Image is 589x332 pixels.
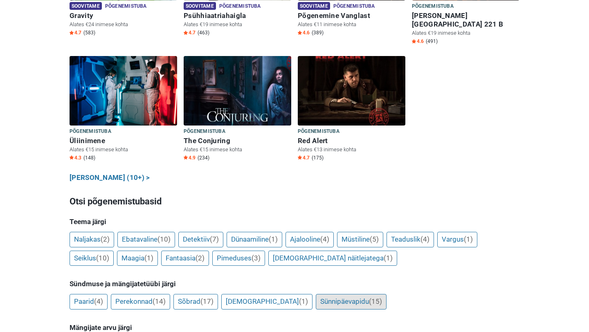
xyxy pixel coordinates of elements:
img: Üliinimene [70,56,177,126]
span: (583) [83,29,95,36]
p: Alates €15 inimese kohta [184,146,291,153]
h6: [PERSON_NAME][GEOGRAPHIC_DATA] 221 B [412,11,519,29]
span: Põgenemistuba [105,2,147,11]
h6: Psühhiaatriahaigla [184,11,291,20]
a: Sünnipäevapidu(15) [316,294,387,310]
span: (3) [252,254,261,262]
span: (234) [198,155,209,161]
span: Põgenemistuba [184,127,225,136]
a: Dünaamiline(1) [227,232,282,247]
span: (10) [96,254,109,262]
a: Maagia(1) [117,251,158,266]
p: Alates €19 inimese kohta [184,21,291,28]
span: (463) [198,29,209,36]
a: Sõbrad(17) [173,294,218,310]
h6: Gravity [70,11,177,20]
a: Vargus(1) [437,232,477,247]
h6: Põgenemine Vanglast [298,11,405,20]
a: Müstiline(5) [337,232,383,247]
span: (1) [144,254,153,262]
p: Alates €15 inimese kohta [70,146,177,153]
span: (1) [384,254,393,262]
h3: Otsi põgenemistubasid [70,195,519,208]
span: (5) [370,235,379,243]
p: Alates €24 inimese kohta [70,21,177,28]
span: (148) [83,155,95,161]
span: (4) [94,297,103,305]
span: (4) [320,235,329,243]
a: Seiklus(10) [70,251,114,266]
span: (491) [426,38,438,45]
span: Soovitame [70,2,102,10]
span: 4.6 [412,38,424,45]
span: Põgenemistuba [219,2,261,11]
a: The Conjuring Põgenemistuba The Conjuring Alates €15 inimese kohta Star4.9 (234) [184,56,291,163]
span: 4.7 [70,29,81,36]
p: Alates €13 inimese kohta [298,146,405,153]
a: Red Alert Põgenemistuba Red Alert Alates €13 inimese kohta Star4.7 (175) [298,56,405,163]
span: (2) [101,235,110,243]
h6: Red Alert [298,137,405,145]
a: Perekonnad(14) [111,294,170,310]
h5: Mängijate arvu järgi [70,323,519,332]
p: Alates €11 inimese kohta [298,21,405,28]
h6: The Conjuring [184,137,291,145]
a: Pimeduses(3) [212,251,265,266]
span: 4.9 [184,155,196,161]
span: (2) [196,254,205,262]
a: Fantaasia(2) [161,251,209,266]
a: Teaduslik(4) [387,232,434,247]
span: (7) [210,235,219,243]
img: Star [184,155,188,159]
span: (175) [312,155,324,161]
span: 4.7 [298,155,310,161]
span: (4) [420,235,429,243]
a: [PERSON_NAME] (10+) > [70,173,150,183]
span: (1) [269,235,278,243]
img: Star [298,31,302,35]
span: Põgenemistuba [412,2,454,11]
span: (1) [464,235,473,243]
img: Star [184,31,188,35]
a: [DEMOGRAPHIC_DATA] näitlejatega(1) [268,251,397,266]
h5: Sündmuse ja mängijatetüübi järgi [70,280,519,288]
span: Põgenemistuba [298,127,339,136]
img: Red Alert [298,56,405,126]
h5: Teema järgi [70,218,519,226]
span: (389) [312,29,324,36]
a: [DEMOGRAPHIC_DATA](1) [221,294,312,310]
span: 4.3 [70,155,81,161]
img: Star [70,155,74,159]
span: Soovitame [298,2,330,10]
a: Paarid(4) [70,294,108,310]
img: Star [70,31,74,35]
span: (15) [369,297,382,305]
a: Naljakas(2) [70,232,114,247]
img: The Conjuring [184,56,291,126]
a: Üliinimene Põgenemistuba Üliinimene Alates €15 inimese kohta Star4.3 (148) [70,56,177,163]
a: Detektiiv(7) [178,232,223,247]
span: Soovitame [184,2,216,10]
a: Ajalooline(4) [286,232,334,247]
span: 4.7 [184,29,196,36]
span: (17) [200,297,214,305]
img: Star [298,155,302,159]
h6: Üliinimene [70,137,177,145]
span: Põgenemistuba [333,2,375,11]
p: Alates €19 inimese kohta [412,29,519,37]
img: Star [412,39,416,43]
span: (1) [299,297,308,305]
span: 4.6 [298,29,310,36]
span: (14) [153,297,166,305]
a: Ebatavaline(10) [117,232,175,247]
span: Põgenemistuba [70,127,111,136]
span: (10) [157,235,171,243]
